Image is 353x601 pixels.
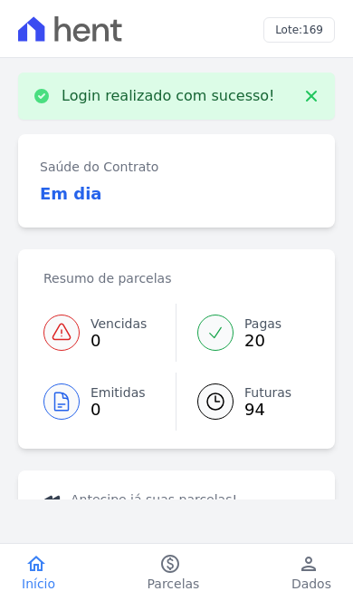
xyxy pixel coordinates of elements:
p: Login realizado com sucesso! [62,87,275,105]
span: Vencidas [91,315,147,334]
a: paidParcelas [126,553,222,593]
span: Dados [291,575,331,593]
i: paid [159,553,181,575]
h3: Antecipe já suas parcelas! [43,489,310,510]
span: Pagas [244,315,281,334]
span: Futuras [244,383,291,402]
span: Início [22,575,55,593]
h3: Em dia [40,181,102,206]
h3: Lote: [275,22,323,38]
span: Parcelas [148,575,200,593]
span: 0 [91,334,147,348]
a: Pagas 20 [176,304,310,362]
i: home [25,553,47,575]
span: 20 [244,334,281,348]
span: Emitidas [91,383,146,402]
a: Vencidas 0 [43,304,176,362]
a: personDados [270,553,353,593]
i: person [298,553,320,575]
a: Emitidas 0 [43,373,176,431]
span: 169 [302,24,323,36]
a: Futuras 94 [176,373,310,431]
span: 94 [244,402,291,417]
h3: Saúde do Contrato [40,156,158,178]
h3: Resumo de parcelas [43,267,171,289]
span: 0 [91,402,146,417]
